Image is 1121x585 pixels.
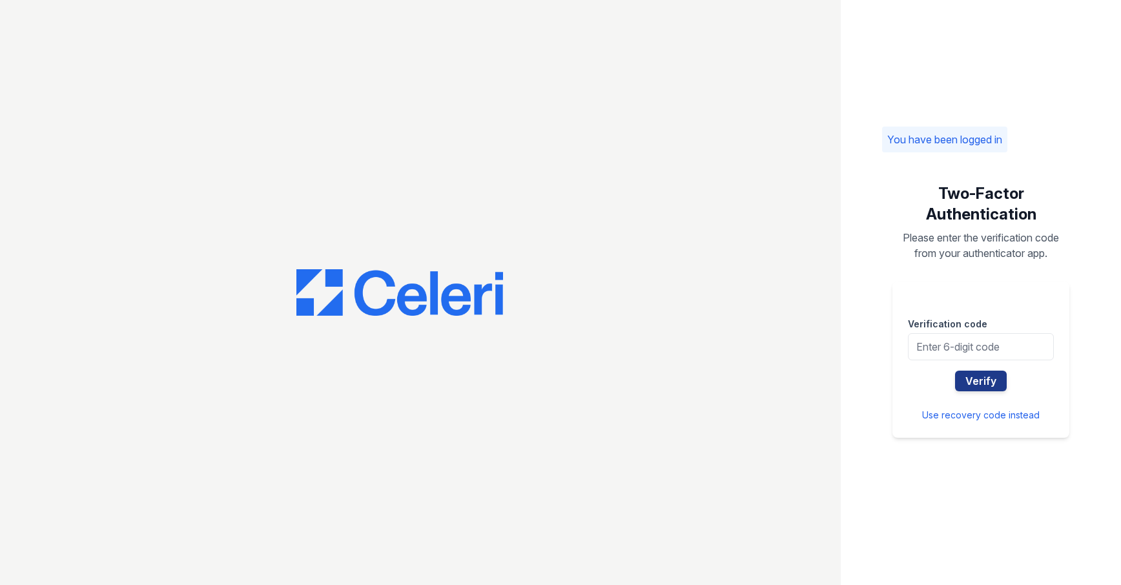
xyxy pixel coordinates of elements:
[955,371,1007,391] button: Verify
[922,409,1040,420] a: Use recovery code instead
[887,132,1002,147] p: You have been logged in
[908,318,987,331] label: Verification code
[908,333,1054,360] input: Enter 6-digit code
[296,269,503,316] img: CE_Logo_Blue-a8612792a0a2168367f1c8372b55b34899dd931a85d93a1a3d3e32e68fde9ad4.png
[892,230,1069,261] p: Please enter the verification code from your authenticator app.
[892,183,1069,225] h1: Two-Factor Authentication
